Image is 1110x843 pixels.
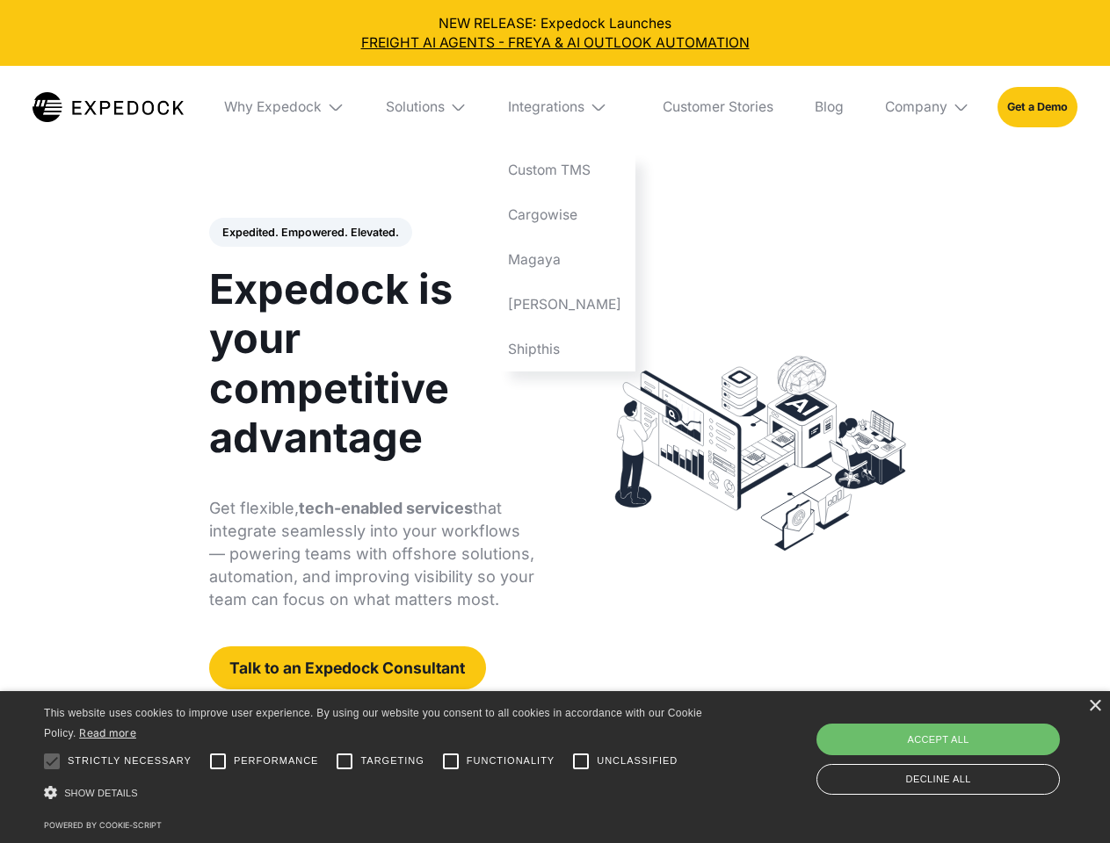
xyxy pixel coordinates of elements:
[817,653,1110,843] iframe: Chat Widget
[209,497,535,611] p: Get flexible, that integrate seamlessly into your workflows — powering teams with offshore soluti...
[14,14,1097,53] div: NEW RELEASE: Expedock Launches
[209,646,486,689] a: Talk to an Expedock Consultant
[299,499,473,517] strong: tech-enabled services
[44,782,708,805] div: Show details
[372,66,481,148] div: Solutions
[885,98,947,116] div: Company
[360,753,424,768] span: Targeting
[495,66,635,148] div: Integrations
[495,282,635,327] a: [PERSON_NAME]
[224,98,322,116] div: Why Expedock
[495,193,635,238] a: Cargowise
[597,753,678,768] span: Unclassified
[209,264,535,462] h1: Expedock is your competitive advantage
[234,753,319,768] span: Performance
[79,726,136,739] a: Read more
[495,148,635,371] nav: Integrations
[871,66,983,148] div: Company
[495,237,635,282] a: Magaya
[44,707,702,739] span: This website uses cookies to improve user experience. By using our website you consent to all coo...
[495,327,635,371] a: Shipthis
[801,66,857,148] a: Blog
[467,753,555,768] span: Functionality
[211,66,359,148] div: Why Expedock
[14,33,1097,53] a: FREIGHT AI AGENTS - FREYA & AI OUTLOOK AUTOMATION
[44,820,162,830] a: Powered by cookie-script
[64,788,138,798] span: Show details
[649,66,787,148] a: Customer Stories
[998,87,1077,126] a: Get a Demo
[495,148,635,193] a: Custom TMS
[386,98,445,116] div: Solutions
[68,753,192,768] span: Strictly necessary
[508,98,584,116] div: Integrations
